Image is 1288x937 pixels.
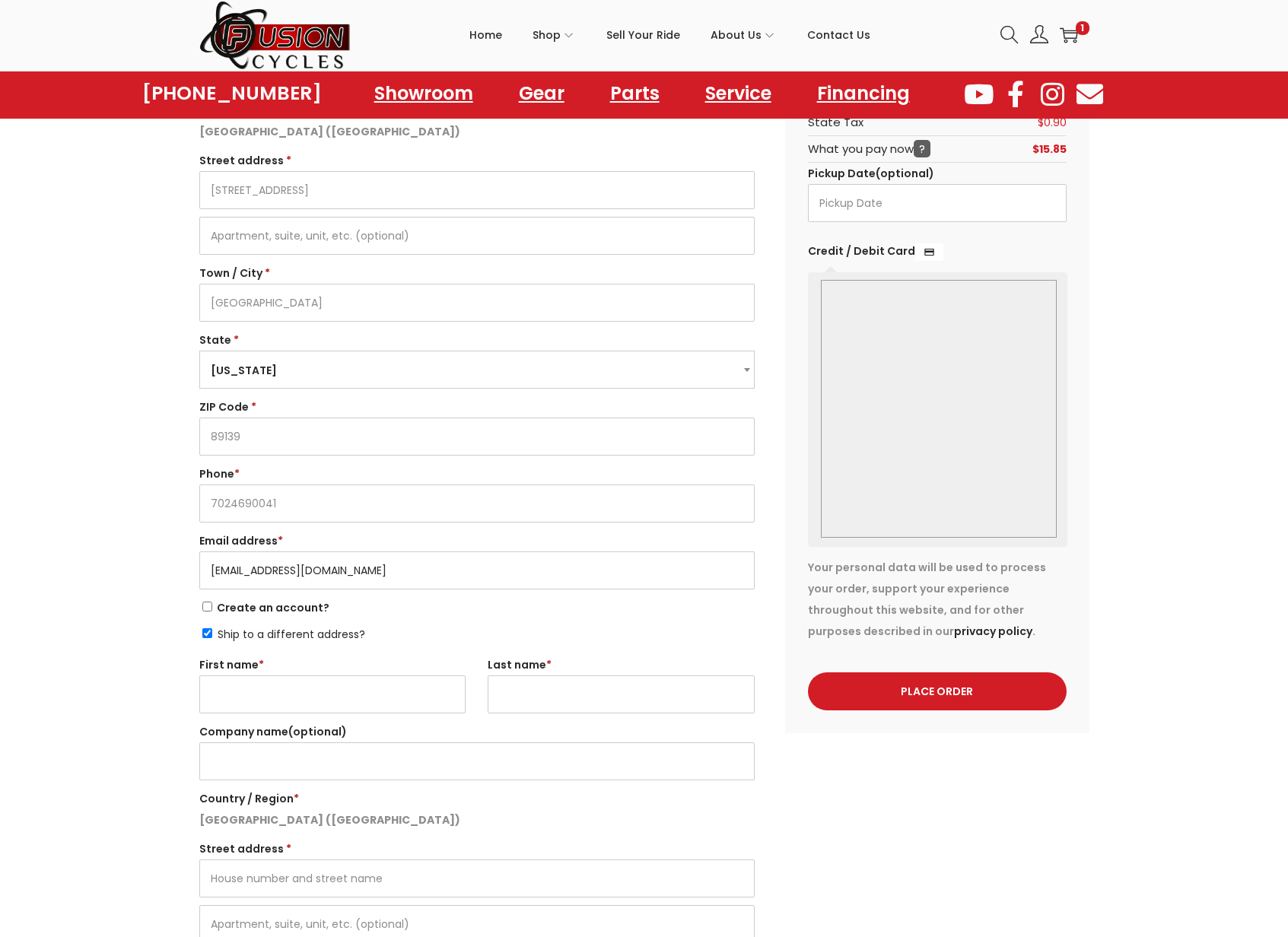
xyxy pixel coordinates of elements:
[202,628,212,638] input: Ship to a different address?
[807,16,870,54] span: Contact Us
[1032,141,1067,157] bdi: 15.85
[218,627,365,642] span: Ship to a different address?
[199,217,755,255] input: Apartment, suite, unit, etc. (optional)
[914,140,930,157] span: ?
[142,83,322,104] a: [PHONE_NUMBER]
[954,624,1032,639] a: privacy policy
[199,788,755,809] label: Country / Region
[199,150,755,171] label: Street address
[915,243,943,261] img: Credit / Debit Card
[533,16,561,54] span: Shop
[488,654,754,675] label: Last name
[202,602,212,611] input: Create an account?
[199,530,755,551] label: Email address
[504,76,580,111] a: Gear
[807,1,870,69] a: Contact Us
[1060,26,1078,44] a: 1
[288,724,347,739] span: (optional)
[533,1,576,69] a: Shop
[606,1,680,69] a: Sell Your Ride
[808,110,863,135] th: State Tax
[199,463,755,484] label: Phone
[711,1,777,69] a: About Us
[199,812,460,827] strong: [GEOGRAPHIC_DATA] ([GEOGRAPHIC_DATA])
[606,16,680,54] span: Sell Your Ride
[469,16,502,54] span: Home
[199,859,755,897] input: House number and street name
[1032,141,1039,157] span: $
[199,654,466,675] label: First name
[690,76,787,111] a: Service
[359,76,488,111] a: Showroom
[199,262,755,284] label: Town / City
[351,1,989,69] nav: Primary navigation
[808,163,1067,184] label: Pickup Date
[808,243,943,259] label: Credit / Debit Card
[876,166,934,181] span: (optional)
[359,76,925,111] nav: Menu
[199,351,755,389] span: State
[1038,115,1044,130] span: $
[217,600,329,615] span: Create an account?
[469,1,502,69] a: Home
[1038,115,1067,130] span: 0.90
[595,76,675,111] a: Parts
[199,171,755,209] input: House number and street name
[808,672,1067,710] button: Place order
[827,282,1045,530] iframe: Secure payment input frame
[199,396,755,418] label: ZIP Code
[199,721,755,742] label: Company name
[711,16,762,54] span: About Us
[199,838,755,859] label: Street address
[199,329,755,351] label: State
[200,351,754,389] span: Nevada
[808,557,1067,642] p: Your personal data will be used to process your order, support your experience throughout this we...
[199,124,460,139] strong: [GEOGRAPHIC_DATA] ([GEOGRAPHIC_DATA])
[802,76,925,111] a: Financing
[808,136,930,162] th: What you pay now
[808,184,1067,222] input: Pickup Date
